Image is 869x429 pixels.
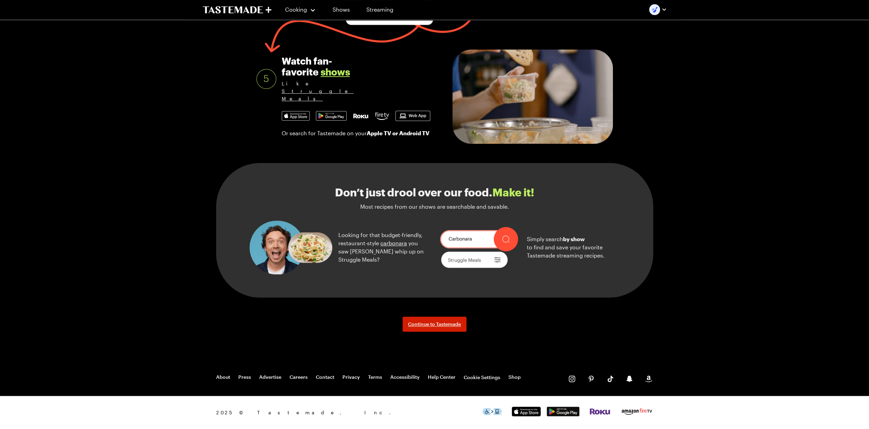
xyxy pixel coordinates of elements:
a: About [216,374,230,381]
a: App Store [510,411,543,417]
img: Google Play [316,111,346,120]
span: Make it! [492,186,534,198]
img: Profile picture [649,4,660,15]
p: Don’t just drool over our food. [335,186,534,198]
img: Fire TV [375,112,389,120]
img: Roku [589,408,611,415]
img: Roku [353,113,369,119]
span: Cooking [285,6,307,13]
img: Apple Store [282,111,309,120]
p: Most recipes from our shows are searchable and savable. [360,203,509,211]
a: Help Center [428,374,455,381]
a: Amazon Fire TV [620,411,653,417]
button: Cookie Settings [464,374,500,381]
a: Continue to Tastemade [403,317,466,332]
a: shows [321,66,350,77]
a: Privacy [342,374,360,381]
a: carbonara [380,240,407,246]
img: Web App [396,111,430,121]
span: Continue to Tastemade [408,321,461,328]
p: Simply search to find and save your favorite Tastemade streaming recipes. [527,235,620,260]
button: Profile picture [649,4,667,15]
span: 2025 © Tastemade, Inc. [216,409,482,416]
a: To Tastemade Home Page [202,6,271,14]
img: App Store [510,406,543,416]
strong: by show [563,236,585,242]
img: Google Play [547,406,579,416]
span: Apple TV or Android TV [367,129,430,137]
p: Looking for that budget-friendly, restaurant-style you saw [PERSON_NAME] whip up on Struggle Meals? [338,231,429,264]
a: Careers [290,374,308,381]
span: 5 [264,73,269,84]
nav: Footer [216,374,521,381]
a: Google Play [547,411,579,417]
a: Struggle Meals [282,88,354,101]
a: Terms [368,374,382,381]
a: This icon serves as a link to download the Level Access assistive technology app for individuals ... [482,410,502,416]
a: Shop [508,374,521,381]
a: Contact [316,374,334,381]
a: Press [238,374,251,381]
a: Accessibility [390,374,420,381]
div: Watch fan-favorite [282,55,360,102]
img: This icon serves as a link to download the Level Access assistive technology app for individuals ... [482,408,502,415]
div: Like [282,80,360,102]
a: Google Play [316,111,347,121]
p: Or search for Tastemade on your [282,129,430,137]
a: Roku [589,409,611,416]
button: Cooking [285,1,316,18]
a: Advertise [259,374,281,381]
a: Apple Store [282,111,310,121]
img: Amazon Fire TV [620,407,653,416]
